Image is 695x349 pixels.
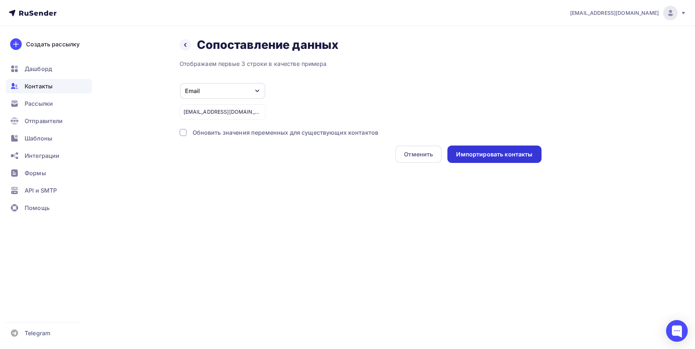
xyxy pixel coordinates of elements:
div: Обновить значения переменных для существующих контактов [193,128,379,137]
span: Контакты [25,82,52,91]
div: Email [185,87,200,95]
a: Рассылки [6,96,92,111]
a: Формы [6,166,92,180]
a: Шаблоны [6,131,92,146]
a: Дашборд [6,62,92,76]
div: Отменить [404,150,433,159]
div: Отображаем первые 3 строки в качестве примера [180,59,542,68]
div: [EMAIL_ADDRESS][DOMAIN_NAME] [180,104,266,119]
span: Формы [25,169,46,177]
span: Telegram [25,329,50,337]
span: API и SMTP [25,186,57,195]
h2: Сопоставление данных [197,38,339,52]
span: Шаблоны [25,134,52,143]
a: Контакты [6,79,92,93]
div: Создать рассылку [26,40,80,49]
span: Интеграции [25,151,59,160]
div: Импортировать контакты [456,150,532,159]
span: Помощь [25,203,50,212]
a: [EMAIL_ADDRESS][DOMAIN_NAME] [570,6,686,20]
a: Отправители [6,114,92,128]
span: Дашборд [25,64,52,73]
button: Email [180,83,266,99]
span: Рассылки [25,99,53,108]
span: Отправители [25,117,63,125]
span: [EMAIL_ADDRESS][DOMAIN_NAME] [570,9,659,17]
